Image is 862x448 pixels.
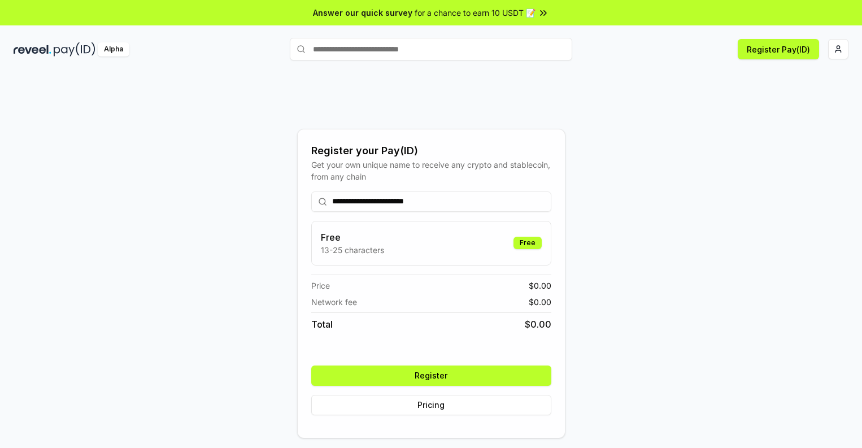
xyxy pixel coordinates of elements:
[525,317,551,331] span: $ 0.00
[311,366,551,386] button: Register
[513,237,542,249] div: Free
[321,230,384,244] h3: Free
[529,280,551,292] span: $ 0.00
[311,159,551,182] div: Get your own unique name to receive any crypto and stablecoin, from any chain
[738,39,819,59] button: Register Pay(ID)
[98,42,129,56] div: Alpha
[313,7,412,19] span: Answer our quick survey
[311,280,330,292] span: Price
[14,42,51,56] img: reveel_dark
[415,7,536,19] span: for a chance to earn 10 USDT 📝
[529,296,551,308] span: $ 0.00
[311,296,357,308] span: Network fee
[54,42,95,56] img: pay_id
[311,143,551,159] div: Register your Pay(ID)
[311,395,551,415] button: Pricing
[321,244,384,256] p: 13-25 characters
[311,317,333,331] span: Total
